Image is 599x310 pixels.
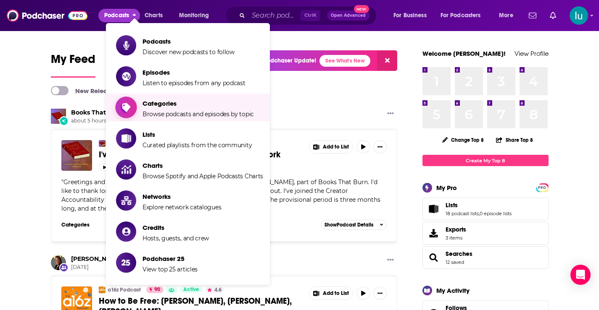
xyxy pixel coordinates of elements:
a: 12 saved [446,259,464,265]
button: open menu [388,9,437,22]
span: Categories [142,99,254,107]
img: Books That Burn [99,140,106,147]
img: User Profile [570,6,588,25]
a: New Releases & Guests Only [51,86,161,95]
span: View top 25 articles [142,266,198,273]
span: Searches [422,246,549,269]
button: Show More Button [384,255,397,266]
span: Logged in as lusodano [570,6,588,25]
div: Open Intercom Messenger [570,265,591,285]
span: Podchaser 25 [142,255,198,263]
span: Episodes [142,68,245,76]
a: Lists [425,203,442,215]
h3: Categories [61,221,99,228]
span: Add to List [323,144,349,150]
a: a16z Podcast [108,287,141,293]
div: Search podcasts, credits, & more... [233,6,385,25]
img: Oprah Winfrey [51,255,66,270]
h3: was a guest on an episode of [71,255,247,263]
span: Show Podcast Details [325,222,373,228]
button: close menu [98,9,140,22]
span: Browse Spotify and Apple Podcasts Charts [142,172,263,180]
div: New Appearance [59,263,69,272]
span: [DATE] [71,264,247,271]
div: My Activity [436,287,470,294]
span: Credits [142,224,209,232]
button: ShowPodcast Details [321,220,387,230]
div: New Episode [59,116,69,125]
a: See What's New [319,55,370,67]
input: Search podcasts, credits, & more... [248,9,301,22]
button: Show More Button [309,287,353,300]
img: Books That Burn [51,109,66,124]
button: 5m 51s [99,163,130,171]
a: View Profile [515,49,549,57]
span: Monitoring [179,10,209,21]
span: 90 [154,286,160,294]
a: Show notifications dropdown [546,8,559,23]
a: Exports [422,222,549,245]
span: Podcasts [142,37,235,45]
span: Curated playlists from the community [142,141,252,149]
span: Add to List [323,290,349,297]
img: I've Joined The Creator Accountability Network [61,140,92,171]
a: Charts [139,9,168,22]
button: open menu [173,9,220,22]
span: PRO [537,185,547,191]
span: For Business [393,10,427,21]
button: Open AdvancedNew [327,10,369,21]
button: Show profile menu [570,6,588,25]
a: Show notifications dropdown [525,8,540,23]
span: Exports [425,227,442,239]
a: PRO [537,184,547,190]
a: Searches [425,252,442,263]
span: Popular Feed [106,52,177,71]
button: open menu [435,9,493,22]
span: Lists [446,201,458,209]
span: New [354,5,369,13]
span: Lists [142,130,252,138]
span: , [479,211,480,216]
a: Welcome [PERSON_NAME]! [422,49,506,57]
a: My Feed [51,52,95,78]
button: open menu [493,9,524,22]
a: 0 episode lists [480,211,512,216]
span: Discover new podcasts to follow [142,48,235,56]
span: Explore network catalogues [142,203,221,211]
div: My Pro [436,184,457,192]
button: Show More Button [373,140,387,154]
a: Searches [446,250,472,258]
a: Popular Feed [106,52,177,78]
span: Exports [446,226,466,233]
h3: released a new episode [71,109,191,117]
a: 90 [146,287,164,293]
span: 3 items [446,235,466,241]
button: Change Top 8 [437,135,489,145]
span: I've Joined The Creator Accountability Network [99,149,280,160]
span: Hosts, guests, and crew [142,234,209,242]
span: " [61,178,380,212]
button: Show More Button [373,287,387,300]
span: My Feed [51,52,95,71]
a: Active [180,287,203,293]
button: Share Top 8 [496,132,533,148]
span: Open Advanced [331,13,366,18]
button: Show More Button [309,141,353,153]
a: Books That Burn [71,109,123,116]
a: I've Joined The Creator Accountability Network [99,149,303,160]
span: Lists [422,198,549,220]
img: a16z Podcast [99,287,106,293]
span: Networks [142,193,221,201]
a: Create My Top 8 [422,155,549,166]
span: Listen to episodes from any podcast [142,79,245,87]
a: Oprah Winfrey [71,255,122,263]
span: Active [183,286,199,294]
a: 18 podcast lists [446,211,479,216]
img: Podchaser - Follow, Share and Rate Podcasts [7,8,87,23]
span: Podcasts [104,10,129,21]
